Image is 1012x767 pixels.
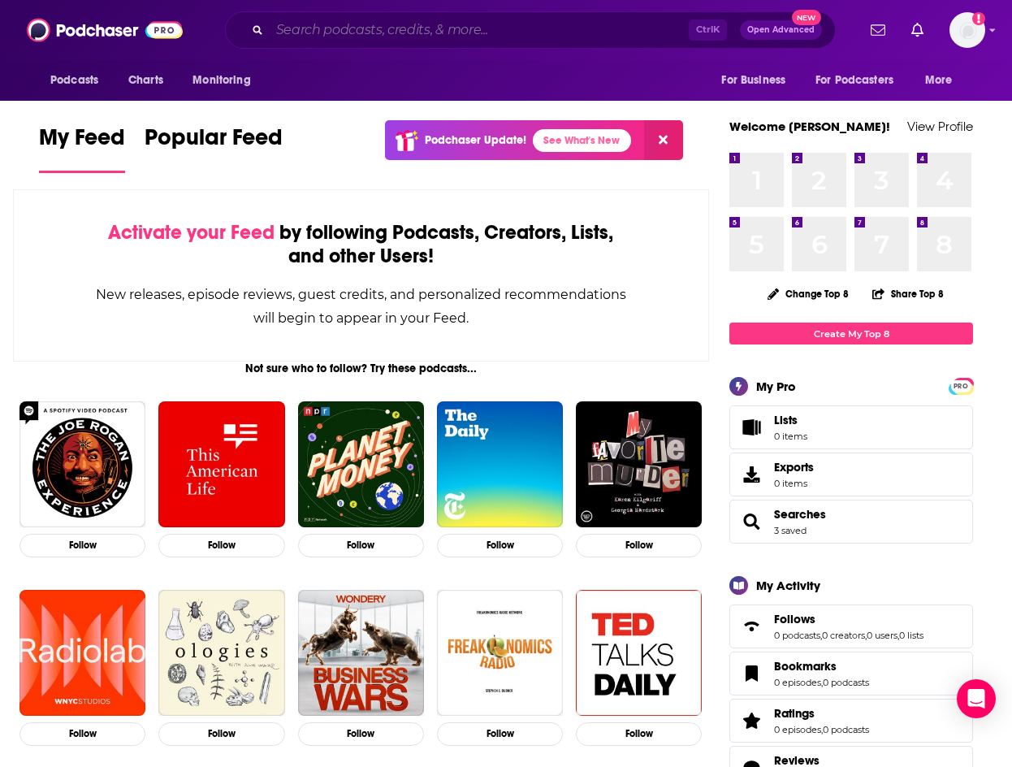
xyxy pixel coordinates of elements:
[225,11,836,49] div: Search podcasts, credits, & more...
[181,65,271,96] button: open menu
[905,16,930,44] a: Show notifications dropdown
[914,65,973,96] button: open menu
[735,709,768,732] a: Ratings
[820,630,822,641] span: ,
[774,706,815,721] span: Ratings
[108,220,275,245] span: Activate your Feed
[729,405,973,449] a: Lists
[774,460,814,474] span: Exports
[821,677,823,688] span: ,
[774,630,820,641] a: 0 podcasts
[729,453,973,496] a: Exports
[533,129,631,152] a: See What's New
[19,401,145,527] img: The Joe Rogan Experience
[815,69,893,92] span: For Podcasters
[13,362,709,375] div: Not sure who to follow? Try these podcasts...
[774,431,807,442] span: 0 items
[298,722,424,746] button: Follow
[576,401,702,527] img: My Favorite Murder with Karen Kilgariff and Georgia Hardstark
[805,65,917,96] button: open menu
[867,630,897,641] a: 0 users
[729,604,973,648] span: Follows
[158,534,284,557] button: Follow
[158,590,284,716] img: Ologies with Alie Ward
[774,478,814,489] span: 0 items
[972,12,985,25] svg: Add a profile image
[95,221,627,268] div: by following Podcasts, Creators, Lists, and other Users!
[721,69,785,92] span: For Business
[689,19,727,41] span: Ctrl K
[145,123,283,161] span: Popular Feed
[39,123,125,161] span: My Feed
[774,659,869,674] a: Bookmarks
[576,722,702,746] button: Follow
[729,323,973,344] a: Create My Top 8
[756,578,820,593] div: My Activity
[118,65,173,96] a: Charts
[792,10,821,25] span: New
[576,534,702,557] button: Follow
[735,510,768,533] a: Searches
[729,500,973,544] span: Searches
[128,69,163,92] span: Charts
[747,26,815,34] span: Open Advanced
[192,69,250,92] span: Monitoring
[949,12,985,48] span: Logged in as GregKubie
[740,20,822,40] button: Open AdvancedNew
[774,413,807,427] span: Lists
[270,17,689,43] input: Search podcasts, credits, & more...
[774,612,923,626] a: Follows
[735,463,768,486] span: Exports
[865,630,867,641] span: ,
[298,401,424,527] img: Planet Money
[774,677,821,688] a: 0 episodes
[437,590,563,716] img: Freakonomics Radio
[774,413,798,427] span: Lists
[774,706,869,721] a: Ratings
[774,724,821,735] a: 0 episodes
[19,590,145,716] img: Radiolab
[774,612,815,626] span: Follows
[774,525,807,536] a: 3 saved
[899,630,923,641] a: 0 lists
[437,534,563,557] button: Follow
[925,69,953,92] span: More
[822,630,865,641] a: 0 creators
[735,416,768,439] span: Lists
[957,679,996,718] div: Open Intercom Messenger
[949,12,985,48] img: User Profile
[19,722,145,746] button: Follow
[298,534,424,557] button: Follow
[864,16,892,44] a: Show notifications dropdown
[907,119,973,134] a: View Profile
[951,380,971,392] span: PRO
[95,283,627,330] div: New releases, episode reviews, guest credits, and personalized recommendations will begin to appe...
[821,724,823,735] span: ,
[158,722,284,746] button: Follow
[437,401,563,527] img: The Daily
[729,119,890,134] a: Welcome [PERSON_NAME]!
[871,278,945,310] button: Share Top 8
[735,615,768,638] a: Follows
[27,15,183,45] img: Podchaser - Follow, Share and Rate Podcasts
[576,590,702,716] img: TED Talks Daily
[50,69,98,92] span: Podcasts
[158,401,284,527] a: This American Life
[774,507,826,522] a: Searches
[951,379,971,392] a: PRO
[298,590,424,716] img: Business Wars
[710,65,806,96] button: open menu
[735,662,768,685] a: Bookmarks
[949,12,985,48] button: Show profile menu
[145,123,283,173] a: Popular Feed
[823,724,869,735] a: 0 podcasts
[756,379,796,394] div: My Pro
